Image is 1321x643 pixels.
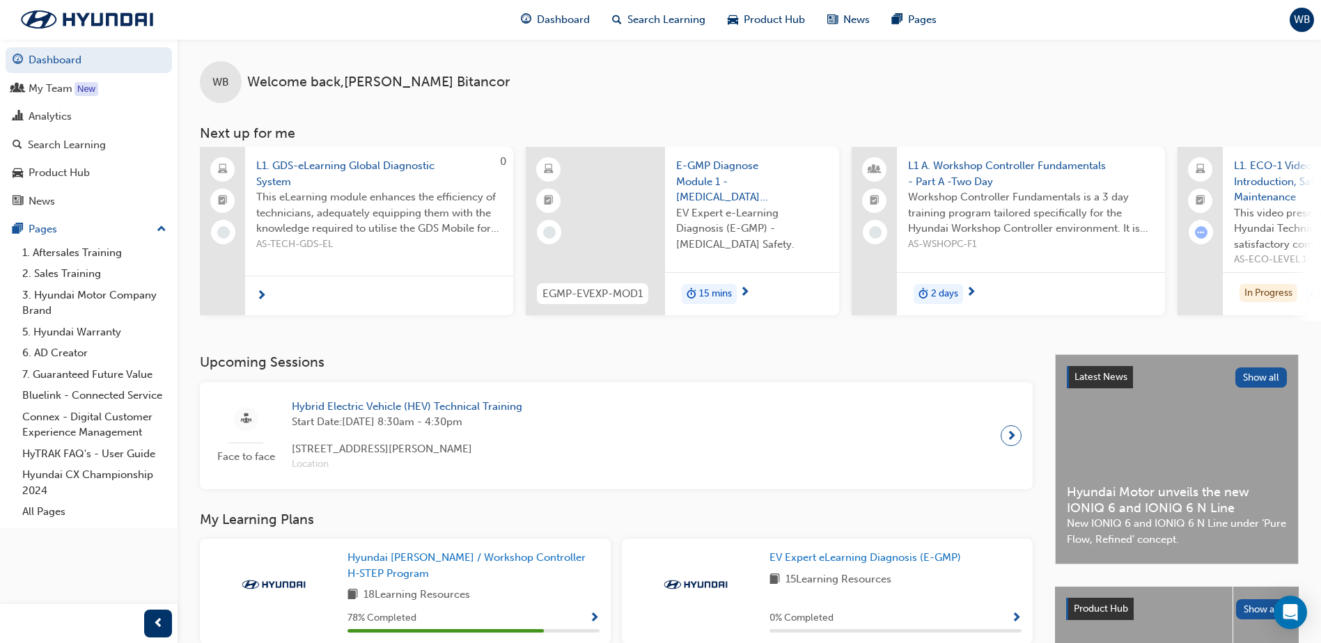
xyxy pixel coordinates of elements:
a: EGMP-EVEXP-MOD1E-GMP Diagnose Module 1 - [MEDICAL_DATA] SafetyEV Expert e-Learning Diagnosis (E-G... [526,147,839,315]
span: laptop-icon [218,161,228,179]
span: up-icon [157,221,166,239]
span: people-icon [870,161,880,179]
h3: My Learning Plans [200,511,1033,527]
span: news-icon [13,196,23,208]
span: search-icon [612,11,622,29]
a: 5. Hyundai Warranty [17,321,172,343]
span: WB [212,74,229,90]
span: next-icon [256,290,267,303]
span: 15 mins [699,286,732,302]
span: EGMP-EVEXP-MOD1 [542,286,643,302]
a: Bluelink - Connected Service [17,385,172,406]
div: Pages [29,221,57,237]
span: laptop-icon [1196,161,1205,179]
h3: Next up for me [178,125,1321,141]
span: AS-TECH-GDS-EL [256,237,502,253]
span: car-icon [728,11,738,29]
a: 1. Aftersales Training [17,242,172,264]
span: Face to face [211,449,281,465]
a: EV Expert eLearning Diagnosis (E-GMP) [769,550,967,566]
span: chart-icon [13,111,23,123]
a: Product HubShow all [1066,598,1288,620]
a: Hyundai [PERSON_NAME] / Workshop Controller H-STEP Program [347,550,600,581]
a: Dashboard [6,47,172,73]
button: DashboardMy TeamAnalyticsSearch LearningProduct HubNews [6,45,172,216]
button: Show Progress [589,610,600,627]
span: booktick-icon [544,192,554,210]
button: Show all [1235,367,1288,388]
a: News [6,189,172,214]
span: 18 Learning Resources [364,587,470,604]
h3: Upcoming Sessions [200,354,1033,370]
a: L1 A. Workshop Controller Fundamentals - Part A -Two DayWorkshop Controller Fundamentals is a 3 d... [852,147,1165,315]
img: Trak [235,578,312,592]
a: search-iconSearch Learning [601,6,717,34]
span: WB [1294,12,1311,28]
span: Hybrid Electric Vehicle (HEV) Technical Training [292,399,522,415]
a: Analytics [6,104,172,129]
img: Trak [7,5,167,34]
span: next-icon [740,287,750,299]
span: next-icon [1006,426,1017,445]
span: learningRecordVerb_ATTEMPT-icon [1195,226,1207,239]
span: E-GMP Diagnose Module 1 - [MEDICAL_DATA] Safety [676,158,828,205]
span: Welcome back , [PERSON_NAME] Bitancor [247,74,510,90]
span: sessionType_FACE_TO_FACE-icon [241,411,251,428]
a: news-iconNews [816,6,881,34]
a: Face to faceHybrid Electric Vehicle (HEV) Technical TrainingStart Date:[DATE] 8:30am - 4:30pm[STR... [211,393,1022,478]
span: Product Hub [744,12,805,28]
span: search-icon [13,139,22,152]
a: car-iconProduct Hub [717,6,816,34]
a: pages-iconPages [881,6,948,34]
span: Start Date: [DATE] 8:30am - 4:30pm [292,414,522,430]
div: Product Hub [29,165,90,181]
span: Product Hub [1074,603,1128,614]
span: Workshop Controller Fundamentals is a 3 day training program tailored specifically for the Hyunda... [908,189,1154,237]
span: booktick-icon [1196,192,1205,210]
span: 0 % Completed [769,610,834,626]
span: people-icon [13,83,23,95]
div: Analytics [29,109,72,125]
button: WB [1290,8,1314,32]
a: 6. AD Creator [17,342,172,364]
div: In Progress [1240,284,1297,303]
span: Dashboard [537,12,590,28]
button: Pages [6,216,172,242]
button: Show Progress [1011,610,1022,627]
span: guage-icon [521,11,531,29]
span: This eLearning module enhances the efficiency of technicians, adequately equipping them with the ... [256,189,502,237]
span: Show Progress [589,612,600,625]
div: Open Intercom Messenger [1274,596,1307,629]
a: 0L1. GDS-eLearning Global Diagnostic SystemThis eLearning module enhances the efficiency of techn... [200,147,513,315]
span: duration-icon [919,285,928,303]
span: learningResourceType_ELEARNING-icon [544,161,554,179]
a: 3. Hyundai Motor Company Brand [17,285,172,321]
span: news-icon [827,11,838,29]
span: 78 % Completed [347,610,416,626]
span: learningRecordVerb_NONE-icon [543,226,556,239]
span: 0 [500,155,506,168]
span: Hyundai Motor unveils the new IONIQ 6 and IONIQ 6 N Line [1067,484,1287,516]
span: EV Expert e-Learning Diagnosis (E-GMP) - [MEDICAL_DATA] Safety. [676,205,828,253]
span: Latest News [1074,371,1127,383]
span: Pages [908,12,937,28]
a: Product Hub [6,160,172,186]
span: duration-icon [1311,285,1320,303]
span: next-icon [966,287,976,299]
span: 2 days [931,286,958,302]
span: News [843,12,870,28]
span: learningRecordVerb_NONE-icon [869,226,882,239]
a: Connex - Digital Customer Experience Management [17,406,172,443]
span: prev-icon [153,615,164,633]
a: 7. Guaranteed Future Value [17,364,172,386]
span: [STREET_ADDRESS][PERSON_NAME] [292,441,522,457]
span: New IONIQ 6 and IONIQ 6 N Line under ‘Pure Flow, Refined’ concept. [1067,516,1287,547]
span: duration-icon [687,285,696,303]
span: book-icon [769,571,780,589]
span: booktick-icon [870,192,880,210]
span: Hyundai [PERSON_NAME] / Workshop Controller H-STEP Program [347,551,586,580]
span: pages-icon [892,11,902,29]
a: My Team [6,76,172,102]
span: guage-icon [13,54,23,67]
